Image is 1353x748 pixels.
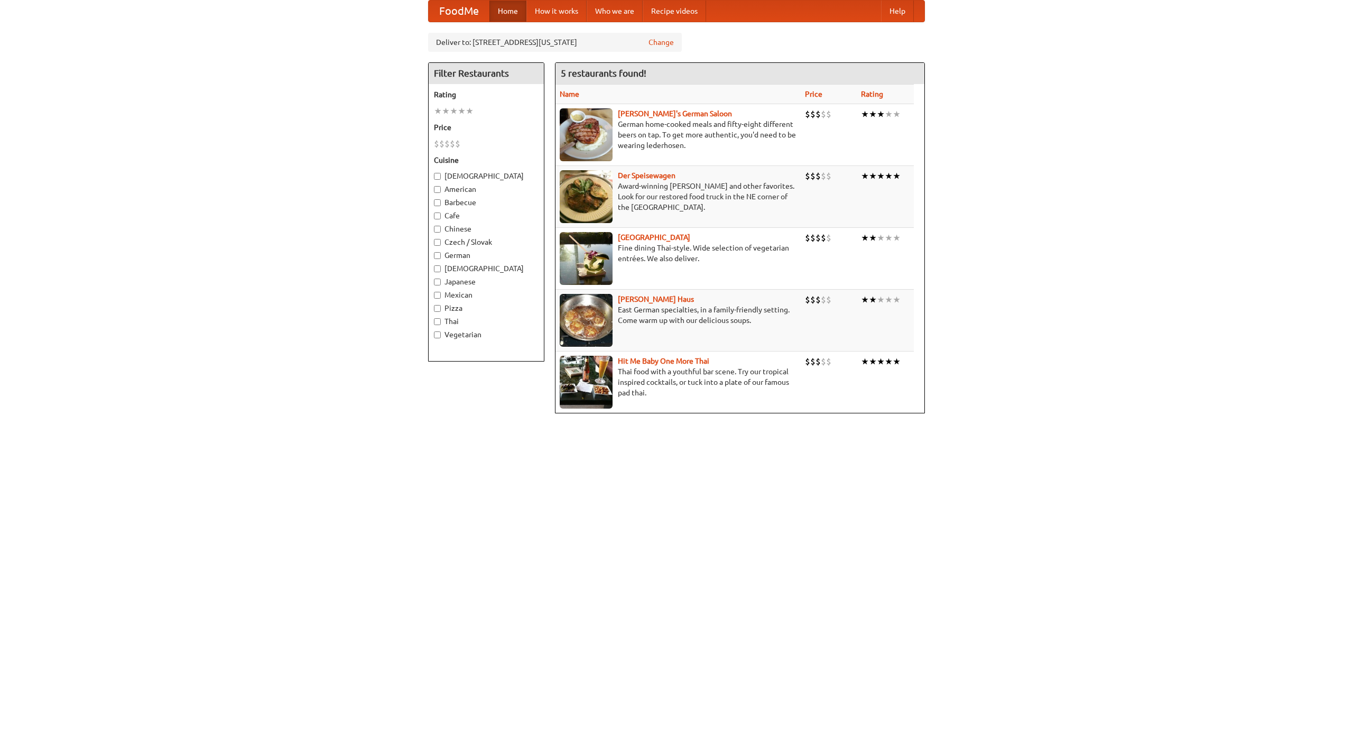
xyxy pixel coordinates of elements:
img: babythai.jpg [560,356,613,409]
h5: Rating [434,89,539,100]
label: Thai [434,316,539,327]
input: Cafe [434,213,441,219]
li: ★ [877,170,885,182]
li: ★ [450,105,458,117]
li: $ [439,138,444,150]
a: FoodMe [429,1,489,22]
li: $ [434,138,439,150]
img: kohlhaus.jpg [560,294,613,347]
li: $ [826,232,831,244]
a: How it works [526,1,587,22]
input: Thai [434,318,441,325]
input: Chinese [434,226,441,233]
li: ★ [861,294,869,306]
input: Barbecue [434,199,441,206]
li: $ [805,232,810,244]
li: $ [455,138,460,150]
label: American [434,184,539,195]
li: ★ [458,105,466,117]
li: ★ [885,170,893,182]
li: $ [810,356,815,367]
li: $ [826,108,831,120]
li: ★ [442,105,450,117]
li: ★ [869,356,877,367]
li: ★ [877,356,885,367]
li: $ [805,170,810,182]
li: $ [826,356,831,367]
p: Fine dining Thai-style. Wide selection of vegetarian entrées. We also deliver. [560,243,796,264]
h4: Filter Restaurants [429,63,544,84]
img: speisewagen.jpg [560,170,613,223]
input: Vegetarian [434,331,441,338]
input: Japanese [434,279,441,285]
label: Czech / Slovak [434,237,539,247]
li: ★ [466,105,474,117]
li: ★ [893,232,901,244]
li: ★ [861,232,869,244]
li: ★ [869,294,877,306]
a: Der Speisewagen [618,171,675,180]
li: $ [821,170,826,182]
a: Price [805,90,822,98]
a: [GEOGRAPHIC_DATA] [618,233,690,242]
li: $ [810,170,815,182]
li: ★ [877,294,885,306]
input: American [434,186,441,193]
label: Barbecue [434,197,539,208]
li: ★ [885,294,893,306]
a: [PERSON_NAME] Haus [618,295,694,303]
label: German [434,250,539,261]
li: ★ [885,108,893,120]
a: Change [648,37,674,48]
input: German [434,252,441,259]
li: ★ [877,108,885,120]
label: Vegetarian [434,329,539,340]
li: ★ [877,232,885,244]
li: ★ [893,356,901,367]
li: $ [815,170,821,182]
li: ★ [893,294,901,306]
label: [DEMOGRAPHIC_DATA] [434,171,539,181]
p: East German specialties, in a family-friendly setting. Come warm up with our delicious soups. [560,304,796,326]
li: ★ [861,108,869,120]
li: ★ [869,108,877,120]
ng-pluralize: 5 restaurants found! [561,68,646,78]
li: $ [805,294,810,306]
img: esthers.jpg [560,108,613,161]
li: $ [826,294,831,306]
li: $ [815,108,821,120]
li: $ [805,108,810,120]
li: ★ [885,356,893,367]
input: [DEMOGRAPHIC_DATA] [434,265,441,272]
p: Thai food with a youthful bar scene. Try our tropical inspired cocktails, or tuck into a plate of... [560,366,796,398]
h5: Price [434,122,539,133]
input: Czech / Slovak [434,239,441,246]
h5: Cuisine [434,155,539,165]
a: Home [489,1,526,22]
b: [PERSON_NAME]'s German Saloon [618,109,732,118]
li: $ [810,294,815,306]
label: Japanese [434,276,539,287]
li: $ [810,232,815,244]
li: $ [821,294,826,306]
label: Chinese [434,224,539,234]
li: $ [444,138,450,150]
li: $ [450,138,455,150]
a: Hit Me Baby One More Thai [618,357,709,365]
img: satay.jpg [560,232,613,285]
input: Pizza [434,305,441,312]
li: ★ [893,108,901,120]
li: ★ [861,170,869,182]
li: ★ [885,232,893,244]
a: Help [881,1,914,22]
li: $ [821,108,826,120]
input: [DEMOGRAPHIC_DATA] [434,173,441,180]
li: ★ [869,232,877,244]
li: ★ [434,105,442,117]
li: ★ [869,170,877,182]
a: Name [560,90,579,98]
label: Cafe [434,210,539,221]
